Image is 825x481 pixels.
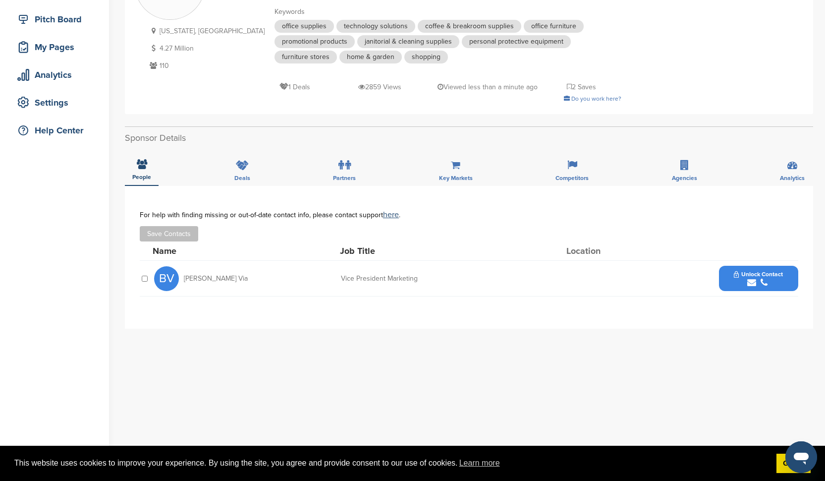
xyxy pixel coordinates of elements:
[132,174,151,180] span: People
[154,266,179,291] span: BV
[184,275,248,282] span: [PERSON_NAME] Via
[340,246,489,255] div: Job Title
[672,175,697,181] span: Agencies
[10,8,99,31] a: Pitch Board
[275,6,621,17] div: Keywords
[10,91,99,114] a: Settings
[15,94,99,112] div: Settings
[14,456,769,471] span: This website uses cookies to improve your experience. By using the site, you agree and provide co...
[333,175,356,181] span: Partners
[383,210,399,220] a: here
[564,95,621,102] a: Do you work here?
[147,60,265,72] p: 110
[125,131,813,145] h2: Sponsor Details
[234,175,250,181] span: Deals
[776,454,811,474] a: dismiss cookie message
[275,51,337,63] span: furniture stores
[780,175,805,181] span: Analytics
[153,246,262,255] div: Name
[555,175,589,181] span: Competitors
[140,211,798,219] div: For help with finding missing or out-of-date contact info, please contact support .
[275,35,355,48] span: promotional products
[571,95,621,102] span: Do you work here?
[404,51,448,63] span: shopping
[15,121,99,139] div: Help Center
[10,36,99,59] a: My Pages
[339,51,402,63] span: home & garden
[439,175,473,181] span: Key Markets
[279,81,310,93] p: 1 Deals
[524,20,584,33] span: office furniture
[438,81,538,93] p: Viewed less than a minute ago
[336,20,415,33] span: technology solutions
[462,35,571,48] span: personal protective equipment
[10,63,99,86] a: Analytics
[567,81,596,93] p: 2 Saves
[785,441,817,473] iframe: Button to launch messaging window
[418,20,521,33] span: coffee & breakroom supplies
[15,38,99,56] div: My Pages
[458,456,501,471] a: learn more about cookies
[140,226,198,241] button: Save Contacts
[734,271,783,278] span: Unlock Contact
[147,42,265,55] p: 4.27 Million
[357,35,459,48] span: janitorial & cleaning supplies
[275,20,334,33] span: office supplies
[10,119,99,142] a: Help Center
[358,81,401,93] p: 2859 Views
[341,275,490,282] div: Vice President Marketing
[566,246,641,255] div: Location
[15,10,99,28] div: Pitch Board
[147,25,265,37] p: [US_STATE], [GEOGRAPHIC_DATA]
[722,264,795,294] button: Unlock Contact
[15,66,99,84] div: Analytics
